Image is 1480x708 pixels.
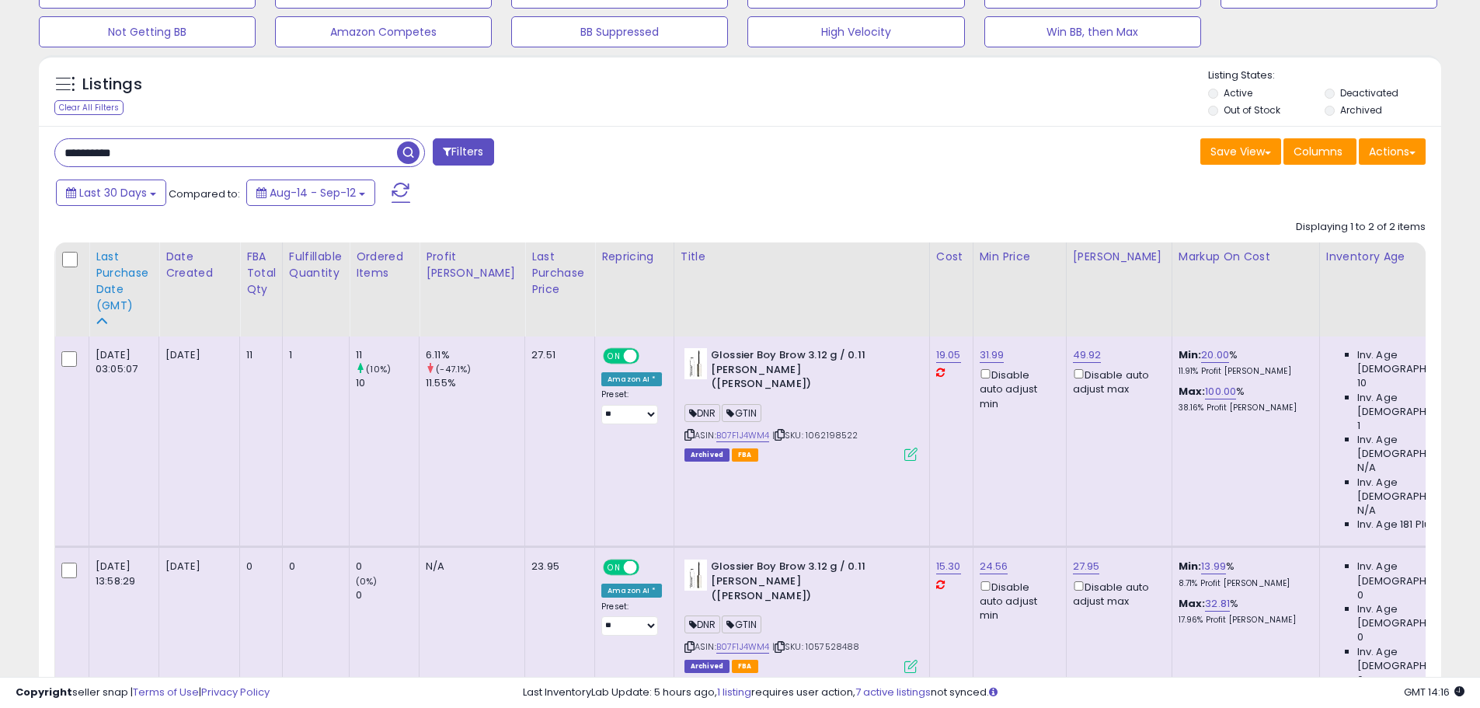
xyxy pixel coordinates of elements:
span: ON [604,561,624,574]
div: Last Purchase Price [531,249,588,298]
a: 27.95 [1073,559,1100,574]
span: Listings that have been deleted from Seller Central [684,660,730,673]
span: FBA [732,448,758,462]
div: [PERSON_NAME] [1073,249,1165,265]
img: 31+CZXoQd1L._SL40_.jpg [684,560,707,591]
span: GTIN [722,616,761,633]
div: Last Purchase Date (GMT) [96,249,152,314]
p: 11.91% Profit [PERSON_NAME] [1179,366,1308,377]
div: 0 [356,588,419,602]
button: BB Suppressed [511,16,728,47]
span: | SKU: 1057528488 [772,640,860,653]
a: B07F1J4WM4 [716,640,770,654]
div: Profit [PERSON_NAME] [426,249,518,281]
button: Win BB, then Max [984,16,1201,47]
span: Aug-14 - Sep-12 [270,185,356,201]
button: Not Getting BB [39,16,256,47]
span: 0 [1357,588,1363,602]
div: 27.51 [531,348,583,362]
div: Disable auto adjust min [980,366,1054,411]
div: [DATE] [165,560,228,574]
span: 2025-10-13 14:16 GMT [1404,685,1464,699]
div: % [1179,560,1308,588]
div: [DATE] 13:58:29 [96,560,147,588]
a: 100.00 [1205,384,1236,399]
div: [DATE] 03:05:07 [96,348,147,376]
b: Glossier Boy Brow 3.12 g / 0.11 [PERSON_NAME] ([PERSON_NAME]) [711,560,900,607]
p: 8.71% Profit [PERSON_NAME] [1179,578,1308,589]
button: Last 30 Days [56,180,166,206]
a: 19.05 [936,347,961,363]
div: Displaying 1 to 2 of 2 items [1296,220,1426,235]
button: Columns [1283,138,1356,165]
div: Repricing [601,249,667,265]
button: Actions [1359,138,1426,165]
span: DNR [684,404,721,422]
b: Max: [1179,384,1206,399]
div: Clear All Filters [54,100,124,115]
label: Active [1224,86,1252,99]
a: 32.81 [1205,596,1230,612]
span: | SKU: 1062198522 [772,429,858,441]
div: Markup on Cost [1179,249,1313,265]
small: (10%) [366,363,391,375]
button: Save View [1200,138,1281,165]
h5: Listings [82,74,142,96]
div: 11 [246,348,270,362]
div: Preset: [601,389,662,424]
div: Amazon AI * [601,372,662,386]
span: Last 30 Days [79,185,147,201]
div: ASIN: [684,560,918,671]
span: 0 [1357,630,1363,644]
a: B07F1J4WM4 [716,429,770,442]
small: (-47.1%) [436,363,471,375]
div: Disable auto adjust min [980,578,1054,623]
button: Aug-14 - Sep-12 [246,180,375,206]
b: Min: [1179,559,1202,574]
label: Deactivated [1340,86,1398,99]
div: 0 [246,560,270,574]
button: High Velocity [747,16,964,47]
span: FBA [732,660,758,673]
div: 1 [289,348,337,362]
div: 0 [356,560,419,574]
div: % [1179,348,1308,377]
a: 13.99 [1201,559,1226,574]
span: 1 [1357,419,1360,433]
label: Out of Stock [1224,103,1280,117]
strong: Copyright [16,685,72,699]
img: 31+CZXoQd1L._SL40_.jpg [684,348,707,379]
div: % [1179,385,1308,413]
p: Listing States: [1208,68,1441,83]
span: 0 [1357,673,1363,687]
b: Glossier Boy Brow 3.12 g / 0.11 [PERSON_NAME] ([PERSON_NAME]) [711,348,900,396]
span: ON [604,350,624,363]
span: Columns [1294,144,1342,159]
span: OFF [637,350,662,363]
span: GTIN [722,404,761,422]
div: Fulfillable Quantity [289,249,343,281]
div: Date Created [165,249,233,281]
a: 49.92 [1073,347,1102,363]
span: N/A [1357,504,1376,518]
div: N/A [426,560,513,574]
span: OFF [637,561,662,574]
div: Title [681,249,923,265]
a: 7 active listings [855,685,931,699]
button: Filters [433,138,493,166]
a: Privacy Policy [201,685,270,699]
b: Max: [1179,596,1206,611]
div: % [1179,597,1308,626]
div: 10 [356,376,419,390]
a: 24.56 [980,559,1008,574]
a: Terms of Use [133,685,199,699]
div: Min Price [980,249,1060,265]
span: Inv. Age 181 Plus: [1357,518,1439,532]
a: 31.99 [980,347,1005,363]
p: 38.16% Profit [PERSON_NAME] [1179,403,1308,413]
div: Amazon AI * [601,584,662,598]
span: Compared to: [169,187,240,201]
button: Amazon Competes [275,16,492,47]
b: Min: [1179,347,1202,362]
div: 0 [289,560,337,574]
